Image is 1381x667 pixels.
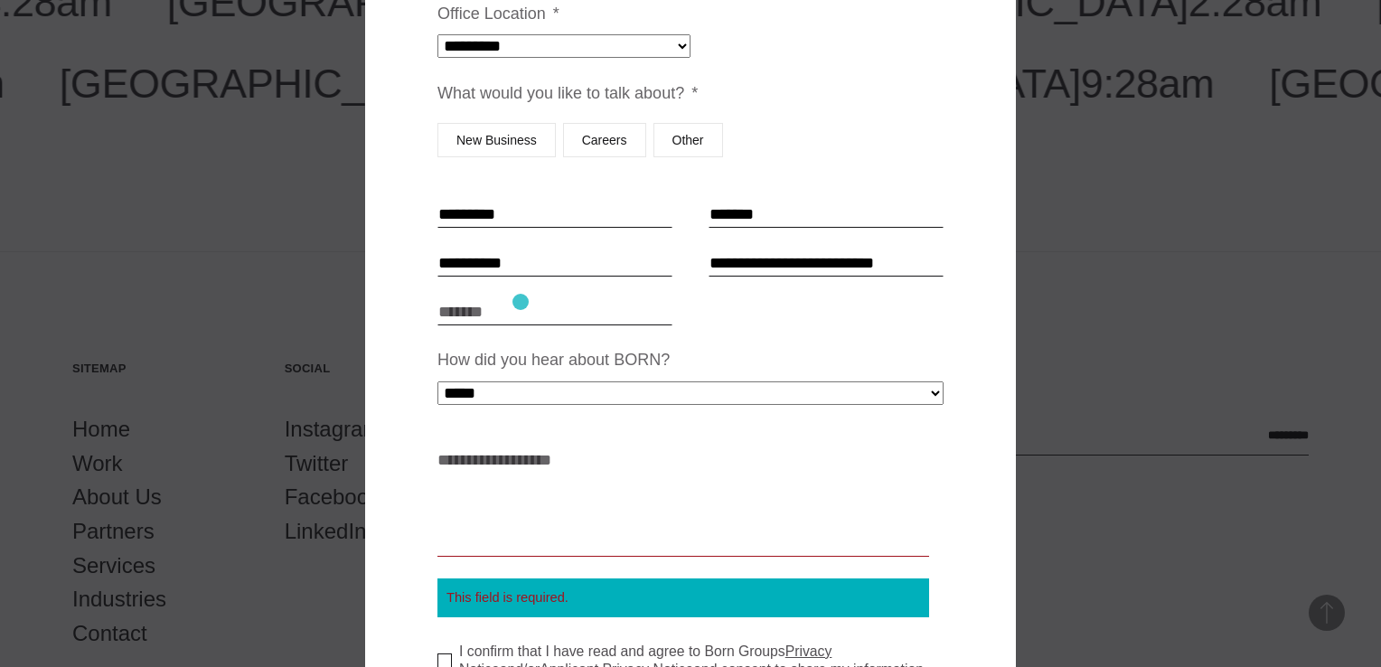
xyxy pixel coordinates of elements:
label: How did you hear about BORN? [437,350,670,371]
label: New Business [437,123,556,157]
div: This field is required. [437,578,929,617]
label: Office Location [437,4,559,24]
label: What would you like to talk about? [437,83,698,104]
label: Other [653,123,723,157]
label: Careers [563,123,646,157]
